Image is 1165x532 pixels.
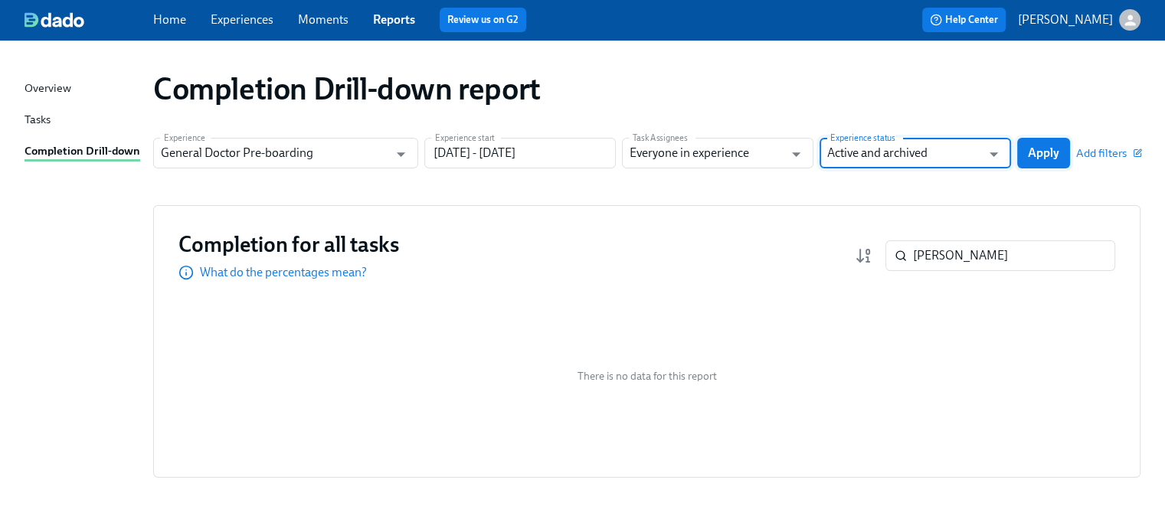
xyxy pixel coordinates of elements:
a: Completion Drill-down [25,142,141,162]
span: Apply [1028,145,1059,161]
img: dado [25,12,84,28]
button: Open [982,142,1006,166]
button: Apply [1017,138,1070,168]
h1: Completion Drill-down report [153,70,541,107]
div: Completion Drill-down [25,142,140,162]
a: Home [153,12,186,27]
button: [PERSON_NAME] [1018,9,1140,31]
button: Review us on G2 [440,8,526,32]
button: Add filters [1076,145,1140,161]
button: Open [389,142,413,166]
span: There is no data for this report [578,369,717,383]
a: dado [25,12,153,28]
svg: Completion rate (low to high) [855,246,873,265]
a: Overview [25,80,141,99]
a: Experiences [211,12,273,27]
div: Tasks [25,111,51,130]
input: Search by name [913,240,1115,271]
h3: Completion for all tasks [178,230,399,258]
a: Tasks [25,111,141,130]
a: Reports [373,12,415,27]
div: Overview [25,80,71,99]
p: What do the percentages mean? [200,264,367,281]
a: Moments [298,12,349,27]
a: Review us on G2 [447,12,519,28]
p: [PERSON_NAME] [1018,11,1113,28]
button: Open [784,142,808,166]
button: Help Center [922,8,1006,32]
span: Help Center [930,12,998,28]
